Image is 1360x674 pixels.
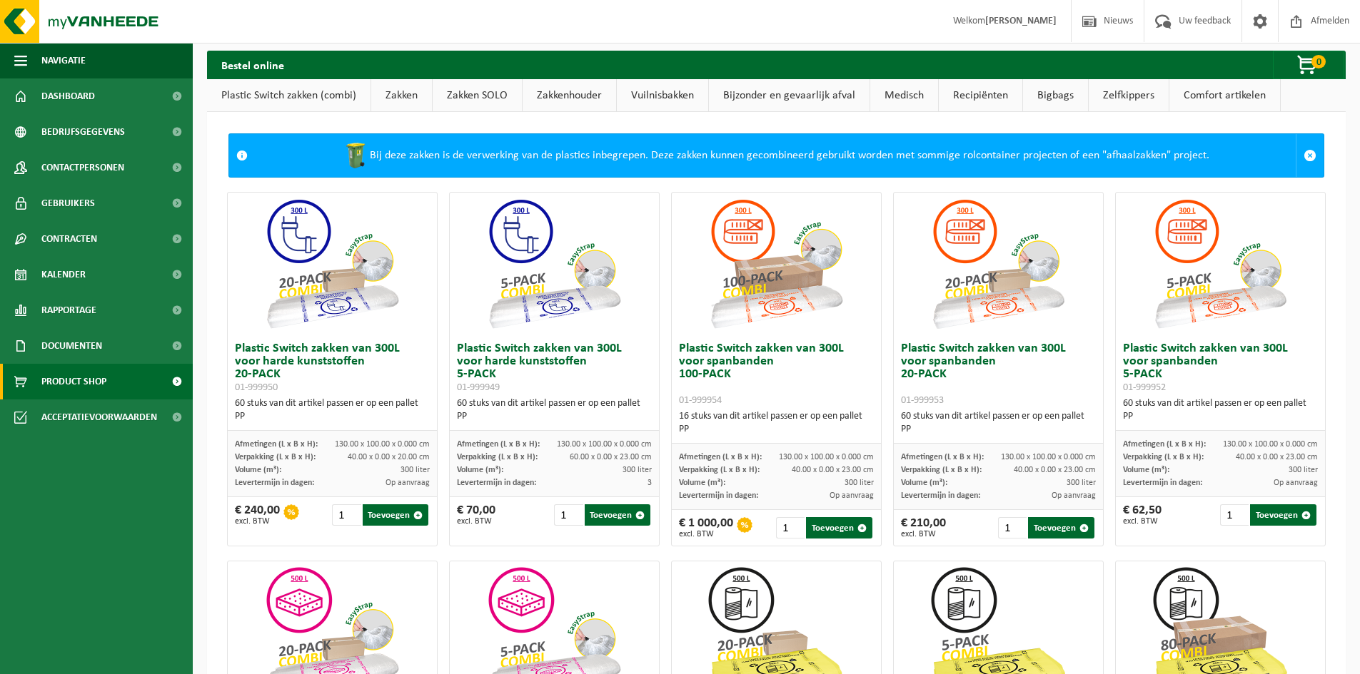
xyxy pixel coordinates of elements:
span: 130.00 x 100.00 x 0.000 cm [335,440,430,449]
div: PP [679,423,874,436]
span: Acceptatievoorwaarden [41,399,157,435]
span: Contracten [41,221,97,257]
div: PP [901,423,1096,436]
span: 300 liter [1067,479,1096,487]
div: PP [457,410,652,423]
span: Verpakking (L x B x H): [457,453,538,461]
span: Verpakking (L x B x H): [235,453,316,461]
input: 1 [1220,504,1249,526]
h3: Plastic Switch zakken van 300L voor harde kunststoffen 20-PACK [235,342,430,394]
a: Comfort artikelen [1169,79,1280,112]
div: € 210,00 [901,517,946,538]
span: Gebruikers [41,185,95,221]
span: Afmetingen (L x B x H): [1123,440,1206,449]
h3: Plastic Switch zakken van 300L voor harde kunststoffen 5-PACK [457,342,652,394]
input: 1 [554,504,583,526]
span: 01-999953 [901,395,944,406]
span: Op aanvraag [386,479,430,487]
input: 1 [332,504,361,526]
button: Toevoegen [363,504,429,526]
span: excl. BTW [679,530,733,538]
span: Afmetingen (L x B x H): [235,440,318,449]
span: Levertermijn in dagen: [901,491,980,500]
span: Afmetingen (L x B x H): [901,453,984,461]
span: 01-999949 [457,382,500,393]
div: PP [235,410,430,423]
a: Bijzonder en gevaarlijk afval [709,79,870,112]
span: 300 liter [845,479,874,487]
span: 60.00 x 0.00 x 23.00 cm [570,453,652,461]
a: Plastic Switch zakken (combi) [207,79,371,112]
button: Toevoegen [1028,517,1094,538]
span: Levertermijn in dagen: [235,479,314,487]
span: Rapportage [41,292,96,328]
span: Navigatie [41,43,86,78]
a: Zakken [371,79,432,112]
span: 0 [1311,55,1326,68]
img: 01-999949 [483,193,625,335]
span: Op aanvraag [830,491,874,500]
button: 0 [1273,51,1344,79]
span: 130.00 x 100.00 x 0.000 cm [1001,453,1096,461]
span: Levertermijn in dagen: [679,491,758,500]
img: 01-999950 [261,193,403,335]
span: Kalender [41,257,86,292]
span: 130.00 x 100.00 x 0.000 cm [1223,440,1318,449]
span: excl. BTW [235,517,280,526]
span: 01-999954 [679,395,722,406]
span: Op aanvraag [1274,479,1318,487]
span: Verpakking (L x B x H): [901,466,982,474]
a: Recipiënten [939,79,1022,112]
span: Product Shop [41,364,106,399]
span: 300 liter [623,466,652,474]
div: Bij deze zakken is de verwerking van de plastics inbegrepen. Deze zakken kunnen gecombineerd gebr... [255,134,1296,177]
span: Verpakking (L x B x H): [1123,453,1204,461]
span: Contactpersonen [41,150,124,185]
span: Afmetingen (L x B x H): [679,453,762,461]
div: € 240,00 [235,504,280,526]
div: € 70,00 [457,504,495,526]
span: 01-999950 [235,382,278,393]
span: Dashboard [41,78,95,114]
img: 01-999952 [1149,193,1291,335]
h3: Plastic Switch zakken van 300L voor spanbanden 20-PACK [901,342,1096,407]
a: Sluit melding [1296,134,1324,177]
span: excl. BTW [1123,517,1162,526]
div: PP [1123,410,1318,423]
span: Levertermijn in dagen: [457,479,536,487]
span: 300 liter [1289,466,1318,474]
h3: Plastic Switch zakken van 300L voor spanbanden 5-PACK [1123,342,1318,394]
img: 01-999953 [927,193,1069,335]
span: 01-999952 [1123,382,1166,393]
span: 40.00 x 0.00 x 23.00 cm [792,466,874,474]
span: 130.00 x 100.00 x 0.000 cm [557,440,652,449]
div: 60 stuks van dit artikel passen er op een pallet [457,397,652,423]
div: 60 stuks van dit artikel passen er op een pallet [901,410,1096,436]
span: Afmetingen (L x B x H): [457,440,540,449]
span: 300 liter [401,466,430,474]
h2: Bestel online [207,51,298,78]
span: Volume (m³): [1123,466,1169,474]
strong: [PERSON_NAME] [985,16,1057,26]
span: Volume (m³): [679,479,725,487]
button: Toevoegen [806,517,872,538]
a: Zakken SOLO [433,79,522,112]
span: 3 [648,479,652,487]
img: WB-0240-HPE-GN-50.png [341,141,370,170]
a: Zelfkippers [1089,79,1169,112]
a: Bigbags [1023,79,1088,112]
span: Volume (m³): [901,479,947,487]
span: excl. BTW [457,517,495,526]
span: 40.00 x 0.00 x 23.00 cm [1236,453,1318,461]
div: € 1 000,00 [679,517,733,538]
span: 130.00 x 100.00 x 0.000 cm [779,453,874,461]
span: excl. BTW [901,530,946,538]
img: 01-999954 [705,193,847,335]
div: 60 stuks van dit artikel passen er op een pallet [235,397,430,423]
input: 1 [776,517,805,538]
span: Verpakking (L x B x H): [679,466,760,474]
button: Toevoegen [1250,504,1316,526]
span: Op aanvraag [1052,491,1096,500]
div: € 62,50 [1123,504,1162,526]
div: 60 stuks van dit artikel passen er op een pallet [1123,397,1318,423]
